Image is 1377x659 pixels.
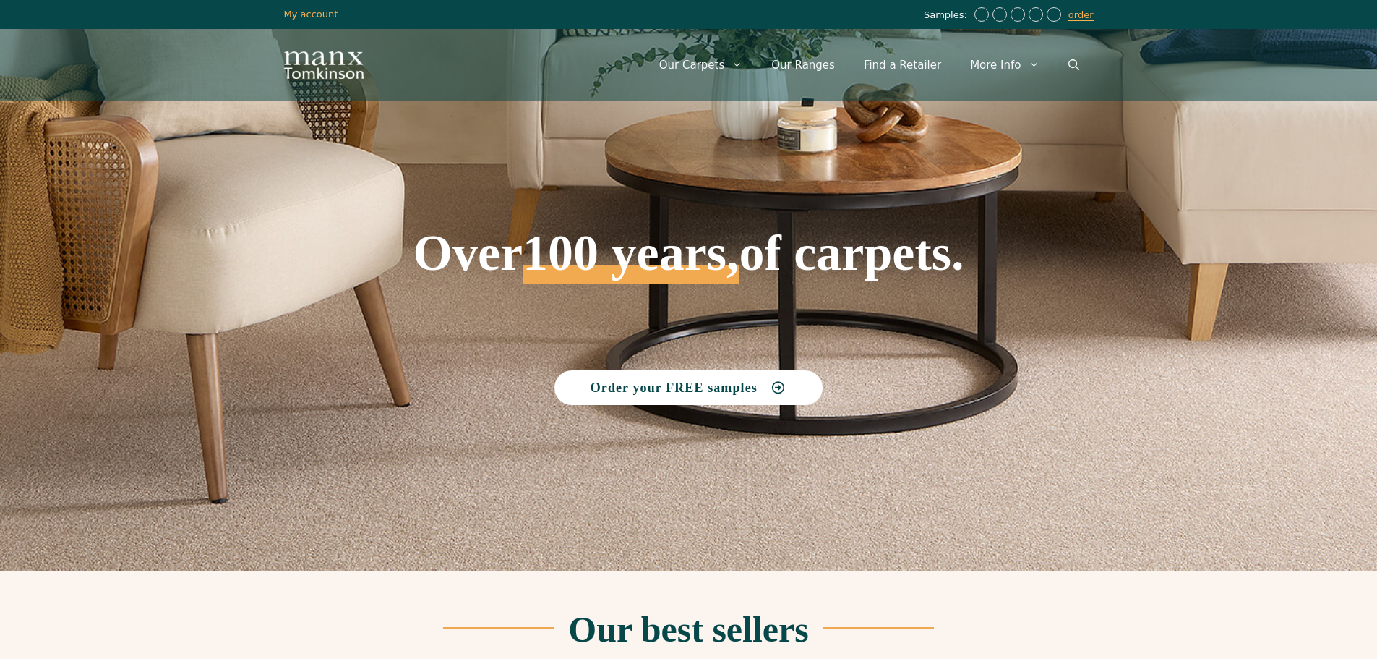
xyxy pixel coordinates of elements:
a: Our Ranges [757,43,849,87]
h1: Over of carpets. [284,123,1094,284]
a: order [1068,9,1094,21]
h2: Our best sellers [568,611,808,647]
a: Find a Retailer [849,43,956,87]
a: Open Search Bar [1054,43,1094,87]
span: Order your FREE samples [591,381,758,394]
a: More Info [956,43,1053,87]
nav: Primary [645,43,1094,87]
a: Order your FREE samples [554,370,823,405]
a: My account [284,9,338,20]
span: Samples: [924,9,971,22]
a: Our Carpets [645,43,758,87]
span: 100 years, [523,240,739,284]
img: Manx Tomkinson [284,51,364,79]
